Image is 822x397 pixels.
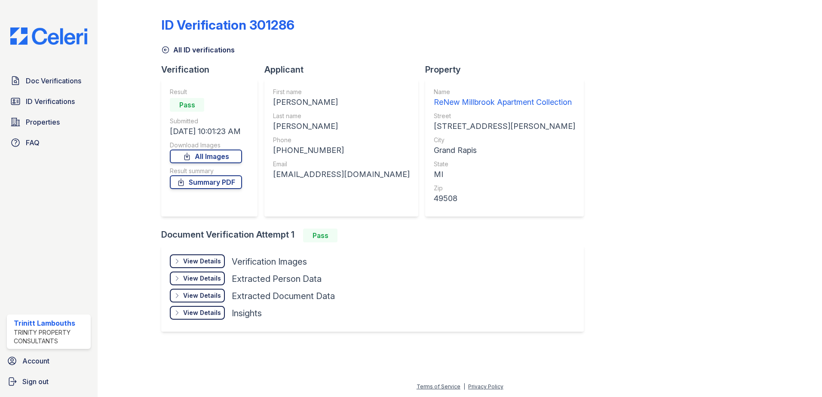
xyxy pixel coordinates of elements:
[434,96,575,108] div: ReNew Millbrook Apartment Collection
[434,136,575,144] div: City
[232,256,307,268] div: Verification Images
[232,273,322,285] div: Extracted Person Data
[161,45,235,55] a: All ID verifications
[7,93,91,110] a: ID Verifications
[3,27,94,45] img: CE_Logo_Blue-a8612792a0a2168367f1c8372b55b34899dd931a85d93a1a3d3e32e68fde9ad4.png
[434,112,575,120] div: Street
[161,64,264,76] div: Verification
[3,373,94,390] a: Sign out
[468,383,503,390] a: Privacy Policy
[273,120,410,132] div: [PERSON_NAME]
[264,64,425,76] div: Applicant
[183,308,221,317] div: View Details
[26,137,40,148] span: FAQ
[170,88,242,96] div: Result
[161,17,294,33] div: ID Verification 301286
[170,117,242,125] div: Submitted
[434,184,575,192] div: Zip
[183,274,221,283] div: View Details
[273,96,410,108] div: [PERSON_NAME]
[425,64,591,76] div: Property
[170,150,242,163] a: All Images
[26,96,75,107] span: ID Verifications
[434,120,575,132] div: [STREET_ADDRESS][PERSON_NAME]
[273,144,410,156] div: [PHONE_NUMBER]
[434,144,575,156] div: Grand Rapis
[14,328,87,345] div: Trinity Property Consultants
[7,113,91,131] a: Properties
[434,88,575,108] a: Name ReNew Millbrook Apartment Collection
[7,134,91,151] a: FAQ
[434,168,575,180] div: MI
[434,192,575,205] div: 49508
[14,318,87,328] div: Trinitt Lambouths
[273,136,410,144] div: Phone
[303,229,337,242] div: Pass
[434,88,575,96] div: Name
[273,112,410,120] div: Last name
[170,141,242,150] div: Download Images
[170,98,204,112] div: Pass
[183,291,221,300] div: View Details
[26,76,81,86] span: Doc Verifications
[463,383,465,390] div: |
[7,72,91,89] a: Doc Verifications
[232,307,262,319] div: Insights
[3,352,94,370] a: Account
[232,290,335,302] div: Extracted Document Data
[26,117,60,127] span: Properties
[170,175,242,189] a: Summary PDF
[170,125,242,137] div: [DATE] 10:01:23 AM
[22,376,49,387] span: Sign out
[161,229,591,242] div: Document Verification Attempt 1
[183,257,221,266] div: View Details
[273,160,410,168] div: Email
[417,383,460,390] a: Terms of Service
[273,168,410,180] div: [EMAIL_ADDRESS][DOMAIN_NAME]
[273,88,410,96] div: First name
[434,160,575,168] div: State
[22,356,49,366] span: Account
[170,167,242,175] div: Result summary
